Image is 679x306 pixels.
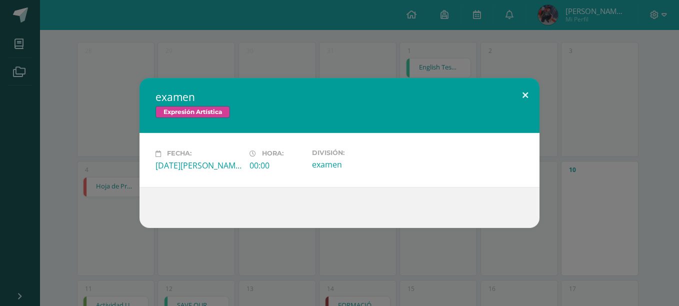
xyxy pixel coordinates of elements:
[155,160,241,171] div: [DATE][PERSON_NAME]
[511,78,539,112] button: Close (Esc)
[312,149,398,156] label: División:
[155,90,523,104] h2: examen
[155,106,230,118] span: Expresión Artística
[312,159,398,170] div: examen
[262,150,283,157] span: Hora:
[249,160,304,171] div: 00:00
[167,150,191,157] span: Fecha:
